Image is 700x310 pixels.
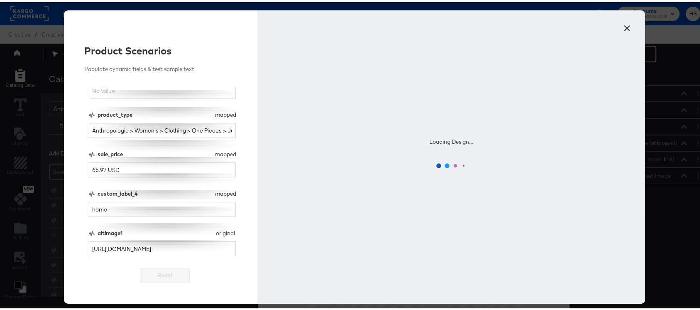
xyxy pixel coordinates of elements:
[89,239,236,255] input: No Value
[98,148,212,156] div: sale_price
[89,160,236,176] input: No Value
[431,153,472,174] svg: Horizontal loader
[215,109,236,117] div: mapped
[98,188,212,196] div: custom_label_4
[429,136,473,144] div: Loading Design...
[215,188,236,196] div: mapped
[85,63,245,71] div: Populate dynamic fields & test sample text
[98,227,212,235] div: altimage1
[89,200,236,215] input: No Value
[215,148,236,156] div: mapped
[89,121,236,136] input: No Value
[98,109,212,117] div: product_type
[216,227,235,235] div: original
[89,81,236,97] input: No Value
[620,17,635,32] button: ×
[85,42,245,56] div: Product Scenarios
